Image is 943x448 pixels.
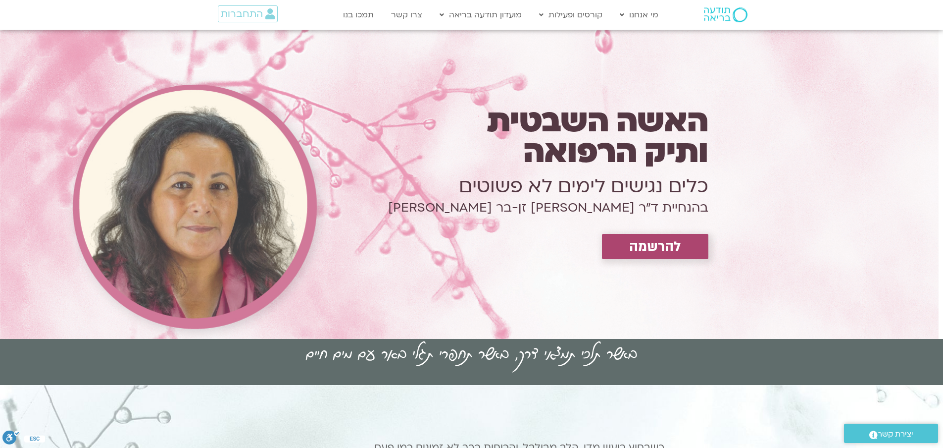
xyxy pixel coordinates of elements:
[320,206,708,210] h1: בהנחיית ד״ר [PERSON_NAME] זן-בר [PERSON_NAME]
[534,5,607,24] a: קורסים ופעילות
[602,234,708,259] a: להרשמה
[221,8,263,19] span: התחברות
[844,424,938,443] a: יצירת קשר
[878,428,913,441] span: יצירת קשר
[615,5,663,24] a: מי אנחנו
[704,7,747,22] img: תודעה בריאה
[386,5,427,24] a: צרו קשר
[306,339,637,366] h2: באשר תלכי תמצאי דרך, באשר תחפרי תגלי באר עם מים חיים
[320,106,708,168] h1: האשה השבטית ותיק הרפואה
[435,5,527,24] a: מועדון תודעה בריאה
[338,5,379,24] a: תמכו בנו
[218,5,278,22] a: התחברות
[320,172,708,200] h1: כלים נגישים לימים לא פשוטים
[629,239,681,254] span: להרשמה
